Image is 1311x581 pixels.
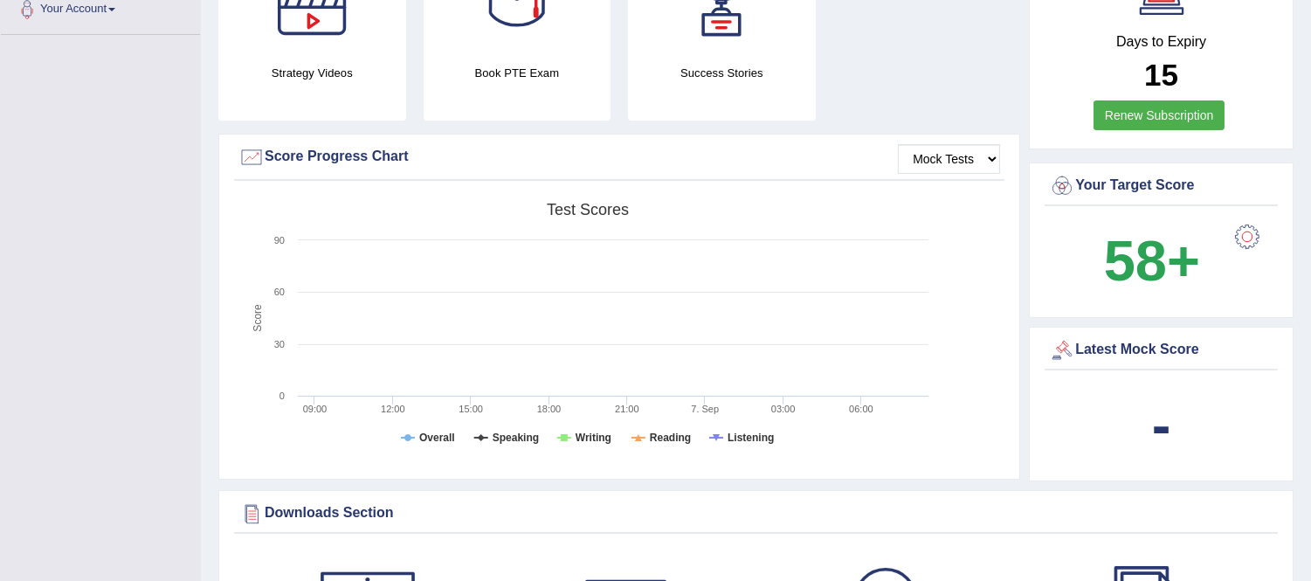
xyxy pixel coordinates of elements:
[849,404,873,414] text: 06:00
[238,144,1000,170] div: Score Progress Chart
[252,304,264,332] tspan: Score
[728,432,774,444] tspan: Listening
[238,501,1273,527] div: Downloads Section
[1094,100,1225,130] a: Renew Subscription
[274,339,285,349] text: 30
[650,432,691,444] tspan: Reading
[424,64,611,82] h4: Book PTE Exam
[576,432,611,444] tspan: Writing
[303,404,328,414] text: 09:00
[274,287,285,297] text: 60
[771,404,796,414] text: 03:00
[628,64,816,82] h4: Success Stories
[459,404,483,414] text: 15:00
[419,432,455,444] tspan: Overall
[381,404,405,414] text: 12:00
[493,432,539,444] tspan: Speaking
[547,201,629,218] tspan: Test scores
[1144,58,1178,92] b: 15
[1049,337,1273,363] div: Latest Mock Score
[1049,34,1273,50] h4: Days to Expiry
[1152,393,1171,457] b: -
[218,64,406,82] h4: Strategy Videos
[537,404,562,414] text: 18:00
[279,391,285,401] text: 0
[615,404,639,414] text: 21:00
[691,404,719,414] tspan: 7. Sep
[1104,229,1200,293] b: 58+
[1049,173,1273,199] div: Your Target Score
[274,235,285,246] text: 90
